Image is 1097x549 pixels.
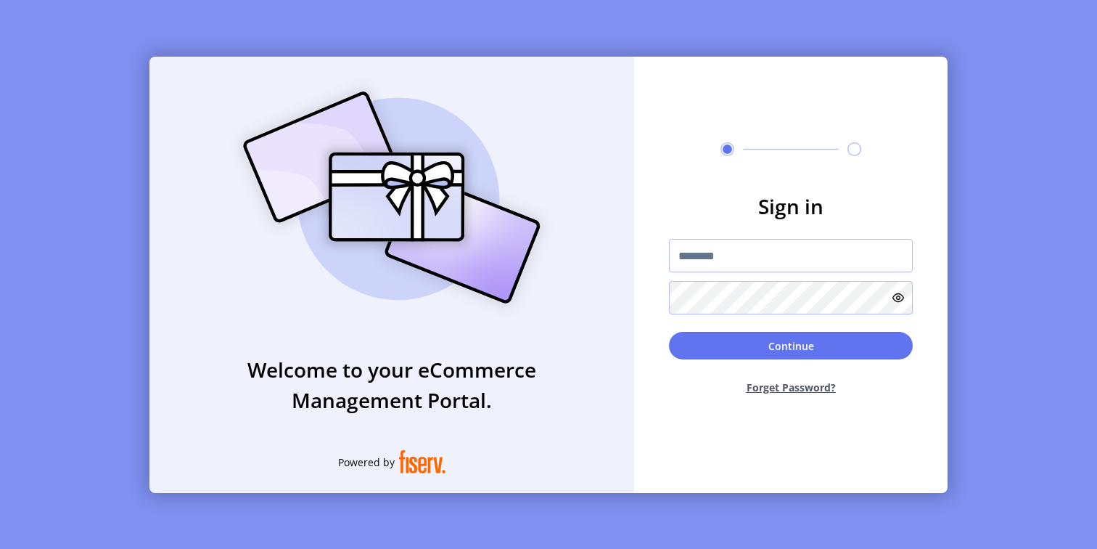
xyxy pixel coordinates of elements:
[669,332,913,359] button: Continue
[221,76,562,320] img: card_Illustration.svg
[149,354,634,415] h3: Welcome to your eCommerce Management Portal.
[338,455,395,470] span: Powered by
[669,368,913,407] button: Forget Password?
[669,191,913,221] h3: Sign in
